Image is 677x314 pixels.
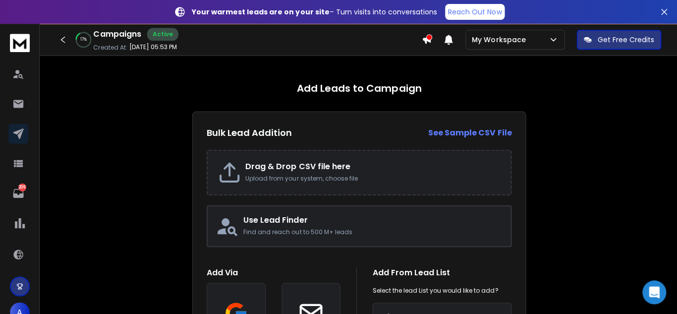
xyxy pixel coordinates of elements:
h1: Add From Lead List [372,266,510,278]
p: 17 % [80,37,87,43]
a: See Sample CSV File [427,126,510,138]
img: logo [10,34,30,52]
p: Reach Out Now [447,7,501,17]
h1: Campaigns [93,28,141,40]
h1: Add Leads to Campaign [296,81,421,95]
p: – Turn visits into conversations [191,7,436,17]
p: Upload from your system, choose file [245,174,500,182]
button: Get Free Credits [575,30,660,50]
a: 209 [8,183,28,203]
h2: Bulk Lead Addition [206,126,291,139]
a: Reach Out Now [444,4,504,20]
p: [DATE] 05:53 PM [129,43,176,51]
p: Find and reach out to 500 M+ leads [243,228,502,236]
div: Active [147,28,178,41]
strong: Your warmest leads are on your site [191,7,329,17]
p: Get Free Credits [596,35,653,45]
h1: Add Via [206,266,339,278]
h2: Drag & Drop CSV file here [245,160,500,172]
p: Select the lead List you would like to add? [372,286,497,294]
p: Created At: [93,44,127,52]
h2: Use Lead Finder [243,214,502,226]
p: 209 [18,183,26,191]
div: Open Intercom Messenger [641,280,665,304]
p: My Workspace [471,35,528,45]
